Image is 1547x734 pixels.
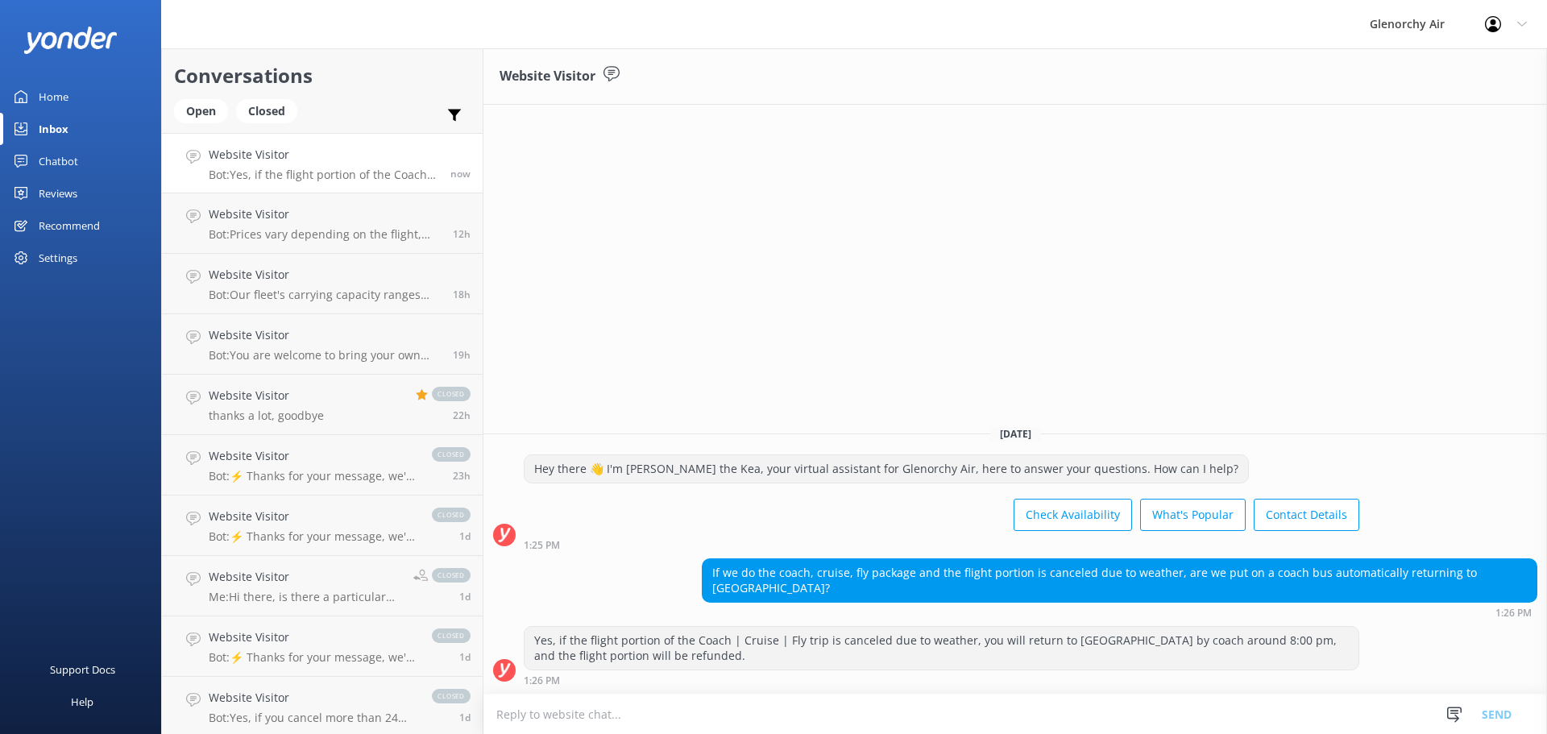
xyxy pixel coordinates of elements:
[39,145,78,177] div: Chatbot
[209,348,441,363] p: Bot: You are welcome to bring your own food and drink on any of our experiences. However, open dr...
[236,99,297,123] div: Closed
[500,66,595,87] h3: Website Visitor
[209,711,416,725] p: Bot: Yes, if you cancel more than 24 hours in advance, you can receive a full refund.
[432,689,471,703] span: closed
[453,408,471,422] span: 03:15pm 10-Aug-2025 (UTC +12:00) Pacific/Auckland
[1495,608,1532,618] strong: 1:26 PM
[459,529,471,543] span: 12:48pm 10-Aug-2025 (UTC +12:00) Pacific/Auckland
[702,607,1537,618] div: 01:26pm 11-Aug-2025 (UTC +12:00) Pacific/Auckland
[1014,499,1132,531] button: Check Availability
[459,650,471,664] span: 11:38am 10-Aug-2025 (UTC +12:00) Pacific/Auckland
[209,469,416,483] p: Bot: ⚡ Thanks for your message, we'll get back to you as soon as we can. You're also welcome to k...
[432,387,471,401] span: closed
[209,628,416,646] h4: Website Visitor
[162,616,483,677] a: Website VisitorBot:⚡ Thanks for your message, we'll get back to you as soon as we can. You're als...
[209,529,416,544] p: Bot: ⚡ Thanks for your message, we'll get back to you as soon as we can. You're also welcome to k...
[432,628,471,643] span: closed
[524,539,1359,550] div: 01:25pm 11-Aug-2025 (UTC +12:00) Pacific/Auckland
[209,590,401,604] p: Me: Hi there, is there a particular itinerary you would like? :)
[39,242,77,274] div: Settings
[453,348,471,362] span: 05:50pm 10-Aug-2025 (UTC +12:00) Pacific/Auckland
[209,205,441,223] h4: Website Visitor
[24,27,117,53] img: yonder-white-logo.png
[209,288,441,302] p: Bot: Our fleet's carrying capacity ranges from 7 to 13 passengers per aircraft, with a maximum ca...
[209,146,438,164] h4: Website Visitor
[990,427,1041,441] span: [DATE]
[39,113,68,145] div: Inbox
[174,102,236,119] a: Open
[525,627,1358,670] div: Yes, if the flight portion of the Coach | Cruise | Fly trip is canceled due to weather, you will ...
[162,556,483,616] a: Website VisitorMe:Hi there, is there a particular itinerary you would like? :)closed1d
[450,167,471,180] span: 01:26pm 11-Aug-2025 (UTC +12:00) Pacific/Auckland
[174,60,471,91] h2: Conversations
[432,447,471,462] span: closed
[39,81,68,113] div: Home
[174,99,228,123] div: Open
[209,387,324,404] h4: Website Visitor
[524,541,560,550] strong: 1:25 PM
[453,469,471,483] span: 02:20pm 10-Aug-2025 (UTC +12:00) Pacific/Auckland
[453,288,471,301] span: 07:25pm 10-Aug-2025 (UTC +12:00) Pacific/Auckland
[162,254,483,314] a: Website VisitorBot:Our fleet's carrying capacity ranges from 7 to 13 passengers per aircraft, wit...
[162,133,483,193] a: Website VisitorBot:Yes, if the flight portion of the Coach | Cruise | Fly trip is canceled due to...
[459,590,471,603] span: 12:06pm 10-Aug-2025 (UTC +12:00) Pacific/Auckland
[209,326,441,344] h4: Website Visitor
[71,686,93,718] div: Help
[209,227,441,242] p: Bot: Prices vary depending on the flight, season, group size, and fare type. For the most up-to-d...
[162,314,483,375] a: Website VisitorBot:You are welcome to bring your own food and drink on any of our experiences. Ho...
[459,711,471,724] span: 09:11am 10-Aug-2025 (UTC +12:00) Pacific/Auckland
[209,568,401,586] h4: Website Visitor
[703,559,1537,602] div: If we do the coach, cruise, fly package and the flight portion is canceled due to weather, are we...
[162,193,483,254] a: Website VisitorBot:Prices vary depending on the flight, season, group size, and fare type. For th...
[50,653,115,686] div: Support Docs
[524,674,1359,686] div: 01:26pm 11-Aug-2025 (UTC +12:00) Pacific/Auckland
[39,177,77,209] div: Reviews
[209,168,438,182] p: Bot: Yes, if the flight portion of the Coach | Cruise | Fly trip is canceled due to weather, you ...
[209,408,324,423] p: thanks a lot, goodbye
[209,650,416,665] p: Bot: ⚡ Thanks for your message, we'll get back to you as soon as we can. You're also welcome to k...
[209,266,441,284] h4: Website Visitor
[209,508,416,525] h4: Website Visitor
[524,676,560,686] strong: 1:26 PM
[162,375,483,435] a: Website Visitorthanks a lot, goodbyeclosed22h
[1140,499,1246,531] button: What's Popular
[209,689,416,707] h4: Website Visitor
[162,435,483,496] a: Website VisitorBot:⚡ Thanks for your message, we'll get back to you as soon as we can. You're als...
[525,455,1248,483] div: Hey there 👋 I'm [PERSON_NAME] the Kea, your virtual assistant for Glenorchy Air, here to answer y...
[39,209,100,242] div: Recommend
[162,496,483,556] a: Website VisitorBot:⚡ Thanks for your message, we'll get back to you as soon as we can. You're als...
[453,227,471,241] span: 12:49am 11-Aug-2025 (UTC +12:00) Pacific/Auckland
[432,508,471,522] span: closed
[209,447,416,465] h4: Website Visitor
[1254,499,1359,531] button: Contact Details
[236,102,305,119] a: Closed
[432,568,471,583] span: closed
